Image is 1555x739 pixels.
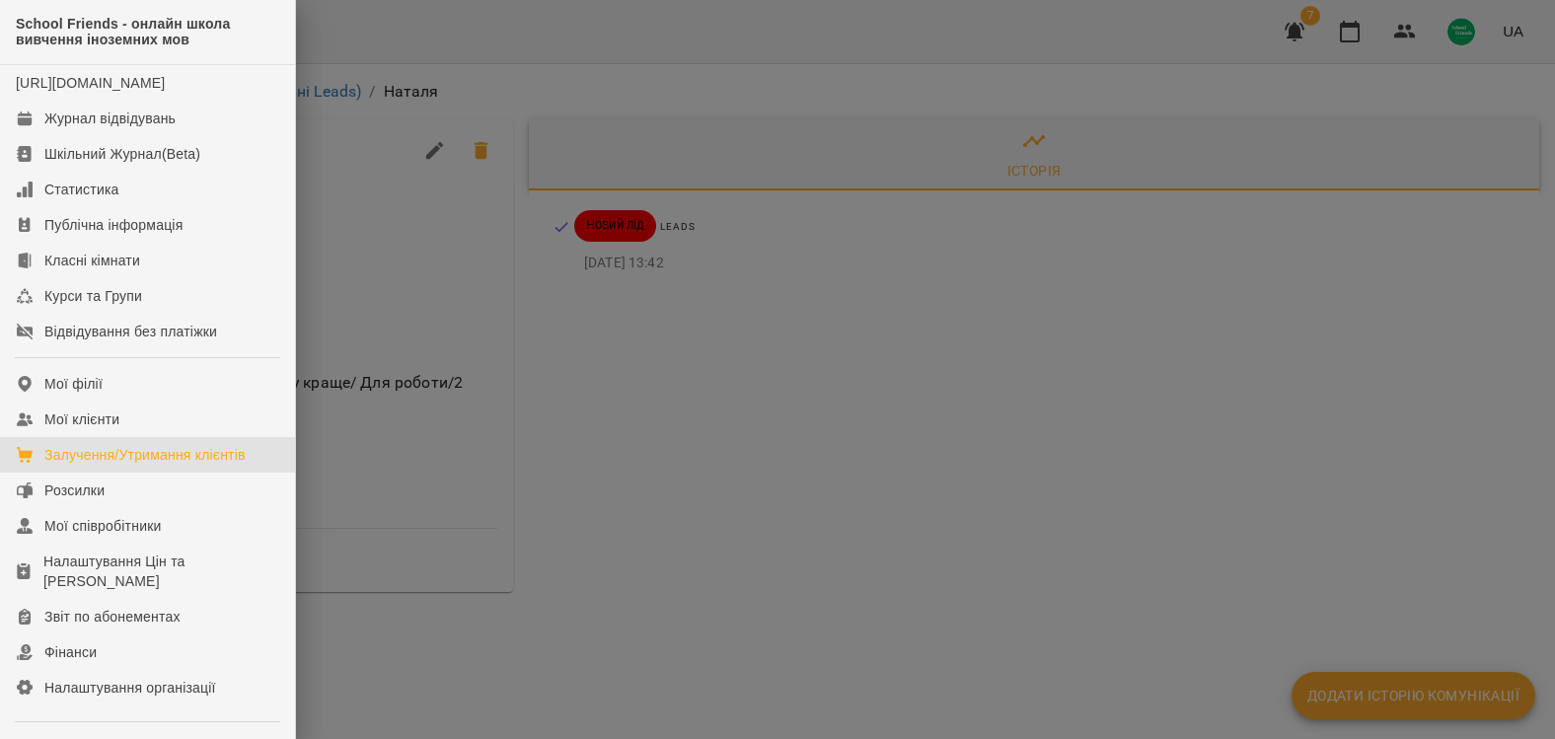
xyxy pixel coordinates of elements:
[16,75,165,91] a: [URL][DOMAIN_NAME]
[44,516,162,536] div: Мої співробітники
[44,480,105,500] div: Розсилки
[44,409,119,429] div: Мої клієнти
[43,552,279,591] div: Налаштування Цін та [PERSON_NAME]
[44,109,176,128] div: Журнал відвідувань
[44,678,216,698] div: Налаштування організації
[44,607,181,627] div: Звіт по абонементах
[44,180,119,199] div: Статистика
[44,642,97,662] div: Фінанси
[44,286,142,306] div: Курси та Групи
[44,215,183,235] div: Публічна інформація
[44,322,217,341] div: Відвідування без платіжки
[44,445,246,465] div: Залучення/Утримання клієнтів
[16,16,279,48] span: School Friends - онлайн школа вивчення іноземних мов
[44,374,103,394] div: Мої філії
[44,251,140,270] div: Класні кімнати
[44,144,200,164] div: Шкільний Журнал(Beta)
